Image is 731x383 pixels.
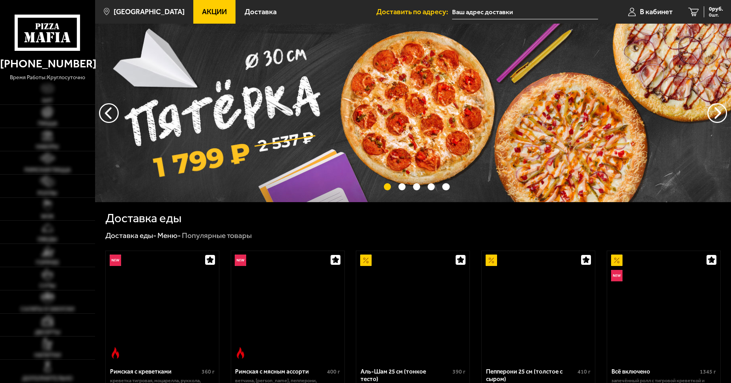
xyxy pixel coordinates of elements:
div: Всё включено [611,368,698,376]
button: точки переключения [398,183,406,191]
img: Акционный [486,255,497,266]
span: 360 г [202,368,215,375]
span: Десерты [35,329,60,335]
div: Пепперони 25 см (толстое с сыром) [486,368,576,383]
a: Меню- [157,231,181,240]
button: предыдущий [707,103,727,123]
a: Доставка еды- [105,231,156,240]
span: Пицца [38,121,57,126]
span: 0 шт. [709,13,723,17]
span: 0 руб. [709,6,723,12]
img: Новинка [611,270,623,281]
img: Акционный [611,255,623,266]
div: Римская с мясным ассорти [235,368,325,376]
span: Обеды [37,236,57,242]
span: WOK [41,214,54,219]
span: Супы [39,283,56,289]
span: Дополнительно [22,376,73,381]
div: Популярные товары [182,231,252,240]
button: точки переключения [428,183,435,191]
button: точки переключения [442,183,450,191]
button: точки переключения [413,183,421,191]
a: АкционныйНовинкаВсё включено [607,251,720,363]
span: Доставка [245,8,277,16]
span: В кабинет [640,8,673,16]
a: НовинкаОстрое блюдоРимская с креветками [106,251,219,363]
span: Горячее [36,260,59,266]
span: Доставить по адресу: [376,8,452,16]
a: АкционныйПепперони 25 см (толстое с сыром) [482,251,595,363]
img: Новинка [110,255,121,266]
span: Хит [42,98,53,104]
span: 1345 г [700,368,716,375]
img: Острое блюдо [110,347,121,359]
span: [GEOGRAPHIC_DATA] [114,8,185,16]
img: Новинка [235,255,246,266]
span: 390 г [452,368,466,375]
span: Акции [202,8,227,16]
button: следующий [99,103,119,123]
span: Наборы [36,144,59,150]
span: 400 г [327,368,340,375]
a: АкционныйАль-Шам 25 см (тонкое тесто) [356,251,469,363]
span: 410 г [578,368,591,375]
span: Напитки [34,352,61,358]
span: Салаты и закуски [21,306,74,312]
h1: Доставка еды [105,212,181,225]
img: Острое блюдо [235,347,246,359]
button: точки переключения [384,183,391,191]
div: Аль-Шам 25 см (тонкое тесто) [361,368,451,383]
span: Роллы [37,190,57,196]
div: Римская с креветками [110,368,200,376]
span: Римская пицца [24,167,71,173]
input: Ваш адрес доставки [452,5,598,19]
a: НовинкаОстрое блюдоРимская с мясным ассорти [231,251,344,363]
img: Акционный [360,255,372,266]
